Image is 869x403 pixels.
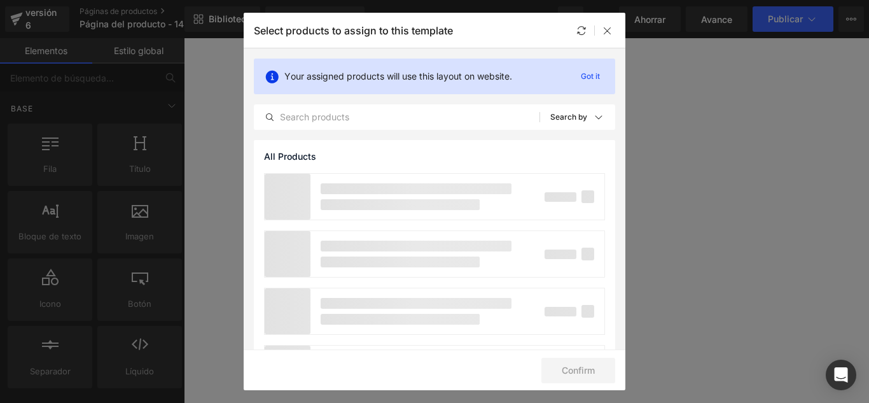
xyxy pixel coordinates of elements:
[541,358,615,383] button: Confirm
[826,360,856,390] div: Open Intercom Messenger
[284,69,512,83] p: Your assigned products will use this layout on website.
[254,110,539,125] input: Search products
[576,69,605,84] p: Got it
[254,24,453,37] p: Select products to assign to this template
[550,113,587,122] p: Search by
[264,152,316,162] span: All Products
